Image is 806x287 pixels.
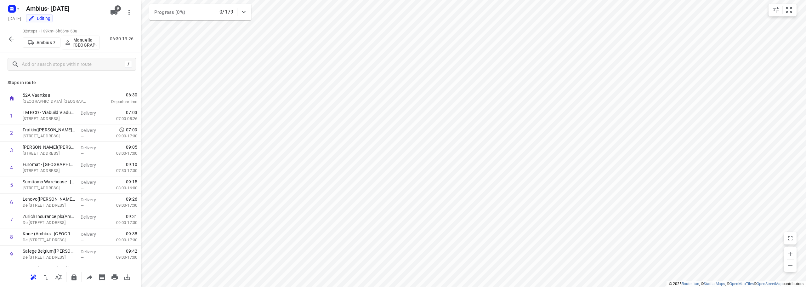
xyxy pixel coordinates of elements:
p: Delivery [81,214,104,220]
p: Fraikin(Sven Vanbinst (Fraikin)) [23,127,76,133]
p: [GEOGRAPHIC_DATA], [GEOGRAPHIC_DATA] [23,98,88,105]
p: 09:00-17:30 [106,202,137,209]
button: Lock route [68,271,80,284]
span: 09:31 [126,213,137,220]
p: 07:00-08:26 [106,116,137,122]
button: Fit zoom [783,4,795,16]
p: 06:30-13:26 [110,36,136,42]
span: Download route [121,274,133,280]
div: 2 [10,130,13,136]
p: Lenovo([PERSON_NAME] (Lenovo)) [23,196,76,202]
p: De [STREET_ADDRESS] [23,237,76,243]
p: 08:00-17:00 [106,150,137,157]
span: — [81,203,84,208]
input: Add or search stops within route [22,60,125,69]
button: Ambius 7 [23,37,60,48]
p: Budasteenweg 31b, Machelen [23,168,76,174]
div: small contained button group [769,4,797,16]
div: 1 [10,113,13,119]
span: Progress (0%) [154,9,185,15]
p: Delivery [81,145,104,151]
span: 09:42 [126,248,137,254]
span: — [81,169,84,173]
p: Kone (Ambius - [GEOGRAPHIC_DATA]) [23,231,76,237]
p: De [STREET_ADDRESS] [23,202,76,209]
p: Delivery [81,266,104,272]
p: Zurich Insurance plc(Ambius - [GEOGRAPHIC_DATA]) [23,213,76,220]
span: Share route [83,274,96,280]
p: 32 stops • 139km • 6h56m • 53u [23,28,99,34]
span: 09:15 [126,179,137,185]
div: 9 [10,251,13,257]
span: Sort by time window [52,274,65,280]
span: 09:26 [126,196,137,202]
a: Stadia Maps [704,282,725,286]
button: Manuella [GEOGRAPHIC_DATA] [62,36,99,49]
span: 09:10 [126,161,137,168]
span: Print shipping labels [96,274,108,280]
button: More [123,6,135,19]
div: Progress (0%)0/179 [149,4,251,20]
p: De [STREET_ADDRESS] [23,254,76,261]
div: 6 [10,199,13,205]
p: Delivery [81,162,104,168]
p: Ambius 7 [37,40,55,45]
p: De [STREET_ADDRESS] [23,220,76,226]
p: 07:30-17:30 [106,168,137,174]
p: 0/179 [219,8,233,16]
p: Juvah - Machelen(Carl Van Buggenhout) [23,144,76,150]
button: 9 [108,6,120,19]
div: 7 [10,217,13,223]
span: 9 [115,5,121,12]
p: Departure time [96,99,137,105]
p: Beaulieustraat 10, Machelen [23,133,76,139]
p: Rittwegerlaan 12, Machelen [23,116,76,122]
span: — [81,117,84,121]
span: 09:49 [126,265,137,272]
span: Reoptimize route [27,274,40,280]
p: Diegemstraat 9, Vilvoorde [23,185,76,191]
div: 5 [10,182,13,188]
span: 07:03 [126,109,137,116]
span: — [81,238,84,243]
p: 09:00-17:30 [106,133,137,139]
li: © 2025 , © , © © contributors [669,282,803,286]
button: Map settings [770,4,782,16]
span: — [81,134,84,139]
span: 09:05 [126,144,137,150]
svg: Early [118,127,125,133]
span: Reverse route [40,274,52,280]
div: 8 [10,234,13,240]
div: 3 [10,147,13,153]
span: — [81,255,84,260]
p: Delivery [81,197,104,203]
div: / [125,61,132,68]
h5: Rename [24,3,105,14]
p: Euromat - Brussel(Jan Vonckx) [23,161,76,168]
span: 06:30 [96,92,137,98]
p: Manuella [GEOGRAPHIC_DATA] [73,37,97,48]
a: OpenStreetMap [757,282,783,286]
div: 4 [10,165,13,171]
p: Delivery [81,231,104,238]
p: 08:00-16:00 [106,185,137,191]
p: Delivery [81,249,104,255]
p: Delivery [81,127,104,134]
p: Delivery [81,110,104,116]
p: 09:00-17:30 [106,220,137,226]
span: Print route [108,274,121,280]
span: — [81,221,84,225]
p: 09:00-17:00 [106,254,137,261]
span: — [81,151,84,156]
p: 52A Vaartkaai [23,92,88,98]
span: 09:38 [126,231,137,237]
p: Stops in route [8,79,133,86]
div: You are currently in edit mode. [28,15,50,21]
p: Rittwegerlaan 50, Machelen [23,150,76,157]
p: 09:00-17:30 [106,237,137,243]
p: Lexmark International (Gebouw C CBRE)(Ambius - België) [23,265,76,272]
p: Delivery [81,179,104,186]
span: 07:09 [126,127,137,133]
p: Sumitomo Warehouse - Vilvoorde - Diegemstraat(Hans Saerens) [23,179,76,185]
a: OpenMapTiles [729,282,754,286]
